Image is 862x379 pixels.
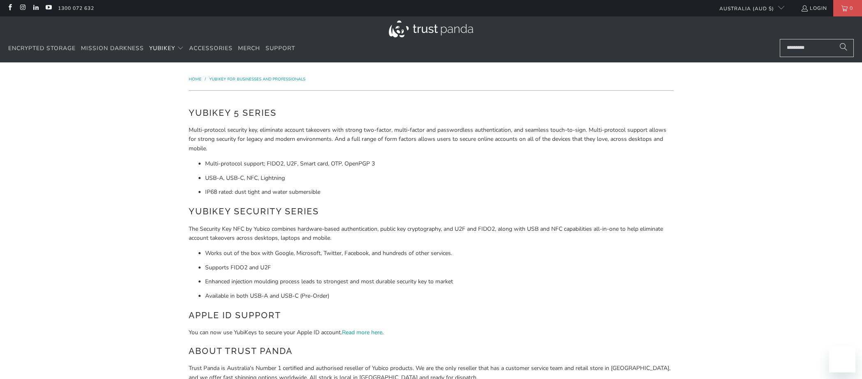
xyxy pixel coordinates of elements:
a: Trust Panda Australia on Instagram [19,5,26,11]
a: Trust Panda Australia on Facebook [6,5,13,11]
a: Login [801,4,827,13]
a: Merch [238,39,260,58]
li: USB-A, USB-C, NFC, Lightning [205,174,674,183]
li: Available in both USB-A and USB-C (Pre-Order) [205,292,674,301]
h2: YubiKey Security Series [189,205,674,218]
a: Encrypted Storage [8,39,76,58]
span: Mission Darkness [81,44,144,52]
li: IP68 rated: dust tight and water submersible [205,188,674,197]
span: Merch [238,44,260,52]
a: Mission Darkness [81,39,144,58]
span: Accessories [189,44,233,52]
span: Encrypted Storage [8,44,76,52]
li: Enhanced injection moulding process leads to strongest and most durable security key to market [205,277,674,286]
a: YubiKey for Businesses and Professionals [209,76,305,82]
a: Trust Panda Australia on LinkedIn [32,5,39,11]
h2: YubiKey 5 Series [189,106,674,119]
span: YubiKey [149,44,175,52]
a: Support [266,39,295,58]
span: / [205,76,206,82]
span: Home [189,76,201,82]
button: Search [833,39,854,57]
nav: Translation missing: en.navigation.header.main_nav [8,39,295,58]
a: Home [189,76,203,82]
h2: Apple ID Support [189,309,674,322]
p: The Security Key NFC by Yubico combines hardware-based authentication, public key cryptography, a... [189,225,674,243]
h2: About Trust Panda [189,345,674,358]
a: 1300 072 632 [58,4,94,13]
a: Accessories [189,39,233,58]
li: Works out of the box with Google, Microsoft, Twitter, Facebook, and hundreds of other services. [205,249,674,258]
li: Supports FIDO2 and U2F [205,263,674,272]
p: You can now use YubiKeys to secure your Apple ID account. . [189,328,674,337]
a: Trust Panda Australia on YouTube [45,5,52,11]
a: Read more here [342,328,382,336]
li: Multi-protocol support; FIDO2, U2F, Smart card, OTP, OpenPGP 3 [205,159,674,168]
span: Support [266,44,295,52]
input: Search... [780,39,854,57]
iframe: Button to launch messaging window [829,346,855,372]
p: Multi-protocol security key, eliminate account takeovers with strong two-factor, multi-factor and... [189,126,674,153]
img: Trust Panda Australia [389,21,473,37]
summary: YubiKey [149,39,184,58]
